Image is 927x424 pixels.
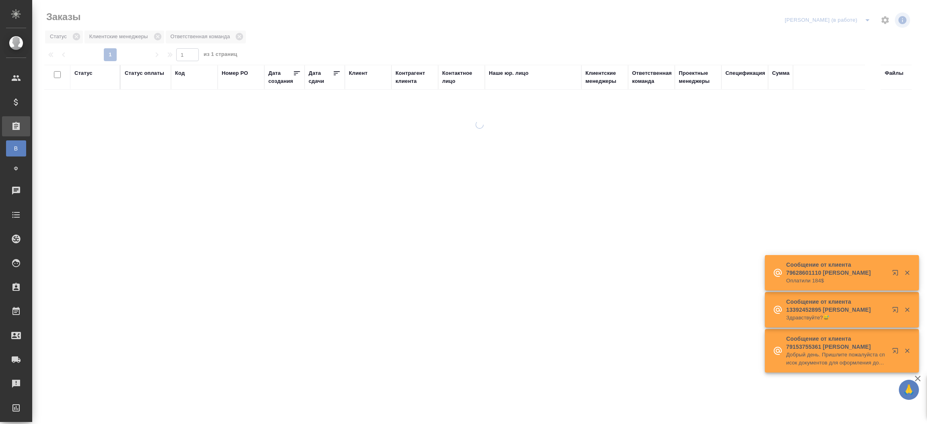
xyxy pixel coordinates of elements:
p: Сообщение от клиента 79628601110 [PERSON_NAME] [786,261,887,277]
button: Закрыть [899,347,915,354]
div: Файлы [885,69,903,77]
button: Закрыть [899,306,915,313]
div: Контактное лицо [442,69,481,85]
div: Клиентские менеджеры [585,69,624,85]
p: Оплатили 184$ [786,277,887,285]
div: Ответственная команда [632,69,672,85]
div: Контрагент клиента [396,69,434,85]
a: В [6,140,26,156]
button: Открыть в новой вкладке [887,343,906,362]
div: Проектные менеджеры [679,69,717,85]
div: Клиент [349,69,367,77]
button: Закрыть [899,269,915,276]
span: Ф [10,165,22,173]
p: Сообщение от клиента 79153755361 [PERSON_NAME] [786,335,887,351]
div: Спецификация [725,69,765,77]
div: Дата создания [268,69,293,85]
a: Ф [6,161,26,177]
div: Дата сдачи [309,69,333,85]
div: Номер PO [222,69,248,77]
button: Открыть в новой вкладке [887,302,906,321]
p: Сообщение от клиента 13392452895 [PERSON_NAME] [786,298,887,314]
p: Здравствуйте?😅 [786,314,887,322]
div: Код [175,69,185,77]
div: Наше юр. лицо [489,69,529,77]
p: Добрый день. Пришлите пожалуйста список документов для оформления доверенности. [786,351,887,367]
button: Открыть в новой вкладке [887,265,906,284]
div: Статус оплаты [125,69,164,77]
div: Статус [74,69,93,77]
div: Сумма [772,69,789,77]
span: В [10,144,22,152]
